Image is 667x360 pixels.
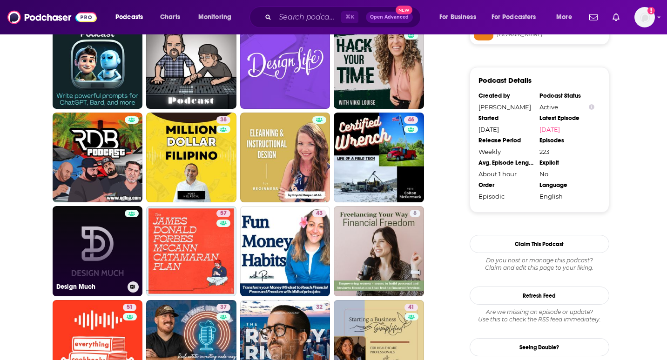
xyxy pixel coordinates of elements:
div: Avg. Episode Length [478,159,533,167]
span: 8 [413,209,417,218]
div: About 1 hour [478,170,533,178]
div: Claim and edit this page to your liking. [470,257,609,272]
div: Podcast Status [539,92,594,100]
div: Episodes [539,137,594,144]
a: Show notifications dropdown [586,9,601,25]
span: 32 [316,303,323,312]
a: 49 [334,19,424,109]
span: 51 [127,303,133,312]
img: Podchaser - Follow, Share and Rate Podcasts [7,8,97,26]
div: Created by [478,92,533,100]
span: 38 [220,115,227,125]
span: Charts [160,11,180,24]
div: Started [478,114,533,122]
a: 38 [146,113,236,203]
a: 41 [404,304,418,311]
span: 57 [220,209,227,218]
div: Episodic [478,193,533,200]
button: open menu [433,10,488,25]
div: Search podcasts, credits, & more... [258,7,430,28]
a: 43 [312,210,326,217]
span: Open Advanced [370,15,409,20]
a: 57 [146,206,236,296]
h3: Design Much [56,283,124,291]
a: 38 [216,116,230,124]
span: feeds.buzzsprout.com [497,31,605,38]
a: Design Much [53,206,143,296]
button: Show profile menu [634,7,655,27]
button: Refresh Feed [470,287,609,305]
a: [DATE] [539,126,594,133]
span: For Business [439,11,476,24]
div: English [539,193,594,200]
span: Logged in as redsetterpr [634,7,655,27]
div: Weekly [478,148,533,155]
a: 60 [240,19,330,109]
div: [PERSON_NAME] [478,103,533,111]
span: 37 [220,303,227,312]
a: 46 [404,116,418,124]
div: Are we missing an episode or update? Use this to check the RSS feed immediately. [470,308,609,323]
div: Language [539,181,594,189]
a: 8 [334,206,424,296]
a: 46 [334,113,424,203]
div: No [539,170,594,178]
span: For Podcasters [492,11,536,24]
a: 57 [216,210,230,217]
span: New [396,6,412,14]
span: Monitoring [198,11,231,24]
button: open menu [192,10,243,25]
button: Show Info [589,104,594,111]
a: 51 [53,19,143,109]
a: Seeing Double? [470,338,609,356]
div: Release Period [478,137,533,144]
button: Open AdvancedNew [366,12,413,23]
div: Latest Episode [539,114,594,122]
button: open menu [550,10,584,25]
a: Charts [154,10,186,25]
a: 37 [216,304,230,311]
div: Explicit [539,159,594,167]
img: User Profile [634,7,655,27]
a: 32 [312,304,326,311]
span: 41 [408,303,414,312]
span: 46 [408,115,414,125]
span: Do you host or manage this podcast? [470,257,609,264]
span: ⌘ K [341,11,358,23]
button: open menu [109,10,155,25]
div: [DATE] [478,126,533,133]
a: 8 [410,210,420,217]
button: open menu [485,10,550,25]
svg: Add a profile image [647,7,655,14]
a: 43 [240,206,330,296]
span: Podcasts [115,11,143,24]
a: Show notifications dropdown [609,9,623,25]
h3: Podcast Details [478,76,532,85]
div: 223 [539,148,594,155]
input: Search podcasts, credits, & more... [275,10,341,25]
a: 51 [123,304,136,311]
button: Claim This Podcast [470,235,609,253]
div: Active [539,103,594,111]
span: 43 [316,209,323,218]
span: More [556,11,572,24]
div: Order [478,181,533,189]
